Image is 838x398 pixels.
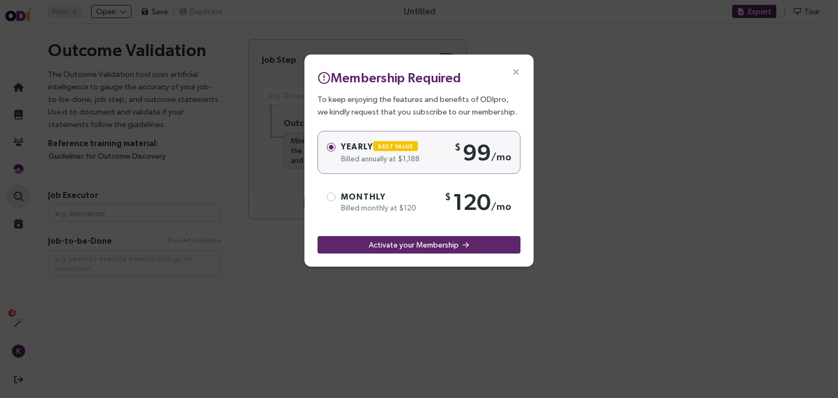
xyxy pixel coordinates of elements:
[318,236,520,254] button: Activate your Membership
[445,191,453,202] sup: $
[341,203,416,212] span: Billed monthly at $120
[341,192,386,201] span: Monthly
[491,201,511,212] sub: /mo
[369,239,459,251] span: Activate your Membership
[341,154,420,163] span: Billed annually at $1,188
[341,142,422,151] span: Yearly
[454,138,511,167] div: 99
[378,143,413,149] span: Best Value
[454,141,463,153] sup: $
[445,188,511,216] div: 120
[491,151,511,162] sub: /mo
[318,93,520,118] p: To keep enjoying the features and benefits of ODIpro, we kindly request that you subscribe to our...
[318,68,520,87] h3: Membership Required
[499,55,534,89] button: Close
